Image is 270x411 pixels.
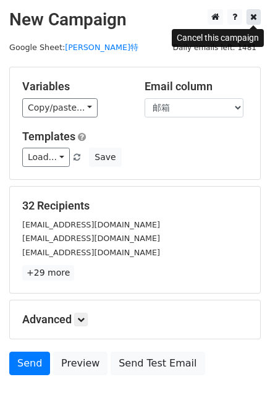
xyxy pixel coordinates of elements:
iframe: Chat Widget [208,352,270,411]
small: Google Sheet: [9,43,138,52]
h5: Advanced [22,313,248,326]
a: Load... [22,148,70,167]
a: +29 more [22,265,74,281]
a: Templates [22,130,75,143]
a: [PERSON_NAME]特 [65,43,138,52]
span: Daily emails left: 1481 [169,41,261,54]
small: [EMAIL_ADDRESS][DOMAIN_NAME] [22,220,160,229]
a: Send [9,352,50,375]
h5: 32 Recipients [22,199,248,213]
small: [EMAIL_ADDRESS][DOMAIN_NAME] [22,234,160,243]
small: [EMAIL_ADDRESS][DOMAIN_NAME] [22,248,160,257]
h2: New Campaign [9,9,261,30]
h5: Email column [145,80,248,93]
a: Copy/paste... [22,98,98,117]
button: Save [89,148,121,167]
a: Preview [53,352,108,375]
a: Send Test Email [111,352,205,375]
a: Daily emails left: 1481 [169,43,261,52]
div: Cancel this campaign [172,29,264,47]
div: 聊天小组件 [208,352,270,411]
h5: Variables [22,80,126,93]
